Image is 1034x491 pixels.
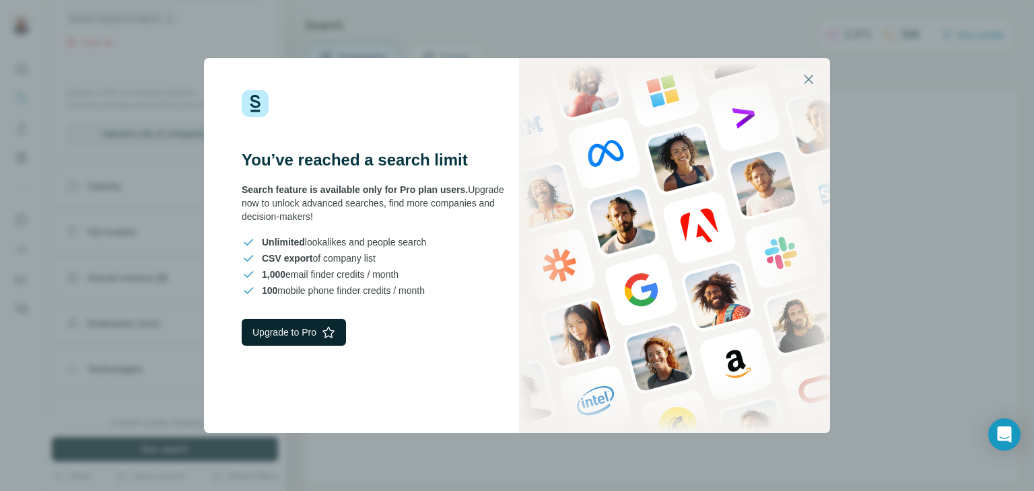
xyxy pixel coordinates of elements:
[262,269,285,280] span: 1,000
[242,149,517,171] h3: You’ve reached a search limit
[242,183,517,223] div: Upgrade now to unlock advanced searches, find more companies and decision-makers!
[262,237,305,248] span: Unlimited
[242,319,346,346] button: Upgrade to Pro
[262,253,312,264] span: CSV export
[242,184,468,195] span: Search feature is available only for Pro plan users.
[242,90,269,117] img: Surfe Logo
[262,252,376,265] span: of company list
[262,268,399,281] span: email finder credits / month
[262,285,277,296] span: 100
[988,418,1021,451] div: Open Intercom Messenger
[519,58,830,433] img: Surfe Stock Photo - showing people and technologies
[262,284,425,297] span: mobile phone finder credits / month
[262,235,426,249] span: lookalikes and people search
